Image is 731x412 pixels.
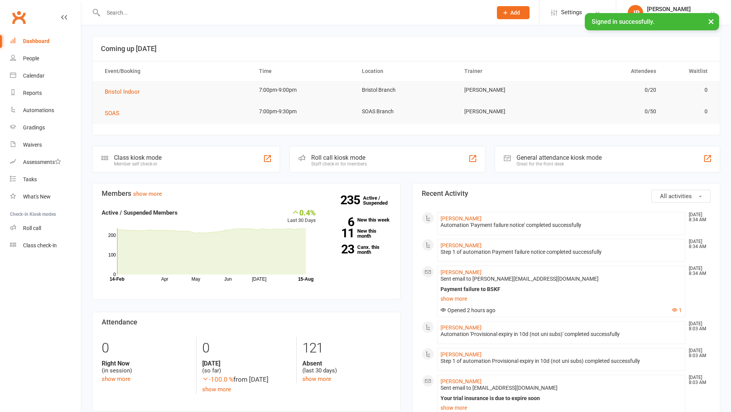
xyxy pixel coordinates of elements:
[105,109,125,118] button: SOAS
[252,61,355,81] th: Time
[10,84,81,102] a: Reports
[340,194,363,206] strong: 235
[516,154,602,161] div: General attendance kiosk mode
[114,154,162,161] div: Class kiosk mode
[327,216,354,228] strong: 6
[311,154,367,161] div: Roll call kiosk mode
[685,212,710,222] time: [DATE] 8:34 AM
[327,228,391,238] a: 11New this month
[133,190,162,197] a: show more
[105,87,145,96] button: Bristol Indoor
[660,193,692,200] span: All activities
[441,351,482,357] a: [PERSON_NAME]
[114,161,162,167] div: Member self check-in
[441,293,682,304] a: show more
[685,321,710,331] time: [DATE] 8:03 AM
[685,348,710,358] time: [DATE] 8:03 AM
[647,13,691,20] div: BSKF
[202,360,290,367] strong: [DATE]
[628,5,643,20] div: JP
[560,61,663,81] th: Attendees
[102,209,178,216] strong: Active / Suspended Members
[10,102,81,119] a: Automations
[685,375,710,385] time: [DATE] 8:03 AM
[441,269,482,275] a: [PERSON_NAME]
[102,360,190,374] div: (in session)
[672,307,682,314] button: 1
[23,159,61,165] div: Assessments
[10,188,81,205] a: What's New
[441,276,599,282] span: Sent email to [PERSON_NAME][EMAIL_ADDRESS][DOMAIN_NAME]
[327,243,354,255] strong: 23
[23,176,37,182] div: Tasks
[10,50,81,67] a: People
[23,55,39,61] div: People
[23,107,54,113] div: Automations
[441,307,495,313] span: Opened 2 hours ago
[287,208,316,225] div: Last 30 Days
[10,119,81,136] a: Gradings
[441,242,482,248] a: [PERSON_NAME]
[441,249,682,255] div: Step 1 of automation Payment failure notice completed successfully
[685,266,710,276] time: [DATE] 8:34 AM
[23,142,42,148] div: Waivers
[685,239,710,249] time: [DATE] 8:34 AM
[202,374,290,385] div: from [DATE]
[441,324,482,331] a: [PERSON_NAME]
[355,81,458,99] td: Bristol Branch
[202,360,290,374] div: (so far)
[98,61,252,81] th: Event/Booking
[311,161,367,167] div: Staff check-in for members
[10,237,81,254] a: Class kiosk mode
[441,378,482,384] a: [PERSON_NAME]
[202,337,290,360] div: 0
[457,103,560,121] td: [PERSON_NAME]
[441,395,682,402] div: Your trial insurance is due to expire soon
[102,318,391,326] h3: Attendance
[327,217,391,222] a: 6New this week
[23,124,45,131] div: Gradings
[23,73,45,79] div: Calendar
[441,222,682,228] div: Automation 'Payment failure notice' completed successfully
[510,10,520,16] span: Add
[202,376,233,383] span: -100.0 %
[101,45,711,53] h3: Coming up [DATE]
[647,6,691,13] div: [PERSON_NAME]
[23,194,51,200] div: What's New
[23,90,42,96] div: Reports
[516,161,602,167] div: Great for the front desk
[252,81,355,99] td: 7:00pm-9:00pm
[105,88,140,95] span: Bristol Indoor
[9,8,28,27] a: Clubworx
[102,360,190,367] strong: Right Now
[651,190,711,203] button: All activities
[441,385,558,391] span: Sent email to [EMAIL_ADDRESS][DOMAIN_NAME]
[302,360,391,367] strong: Absent
[704,13,718,30] button: ×
[10,171,81,188] a: Tasks
[102,190,391,197] h3: Members
[457,61,560,81] th: Trainer
[560,103,663,121] td: 0/50
[663,81,714,99] td: 0
[355,61,458,81] th: Location
[355,103,458,121] td: SOAS Branch
[592,18,654,25] span: Signed in successfully.
[663,61,714,81] th: Waitlist
[363,190,397,211] a: 235Active / Suspended
[10,136,81,154] a: Waivers
[302,360,391,374] div: (last 30 days)
[23,242,57,248] div: Class check-in
[327,227,354,239] strong: 11
[441,215,482,222] a: [PERSON_NAME]
[101,7,487,18] input: Search...
[663,103,714,121] td: 0
[10,67,81,84] a: Calendar
[561,4,582,21] span: Settings
[10,220,81,237] a: Roll call
[327,245,391,255] a: 23Canx. this month
[105,110,119,117] span: SOAS
[422,190,711,197] h3: Recent Activity
[457,81,560,99] td: [PERSON_NAME]
[441,358,682,364] div: Step 1 of automation Provisional expiry in 10d (not uni subs) completed successfully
